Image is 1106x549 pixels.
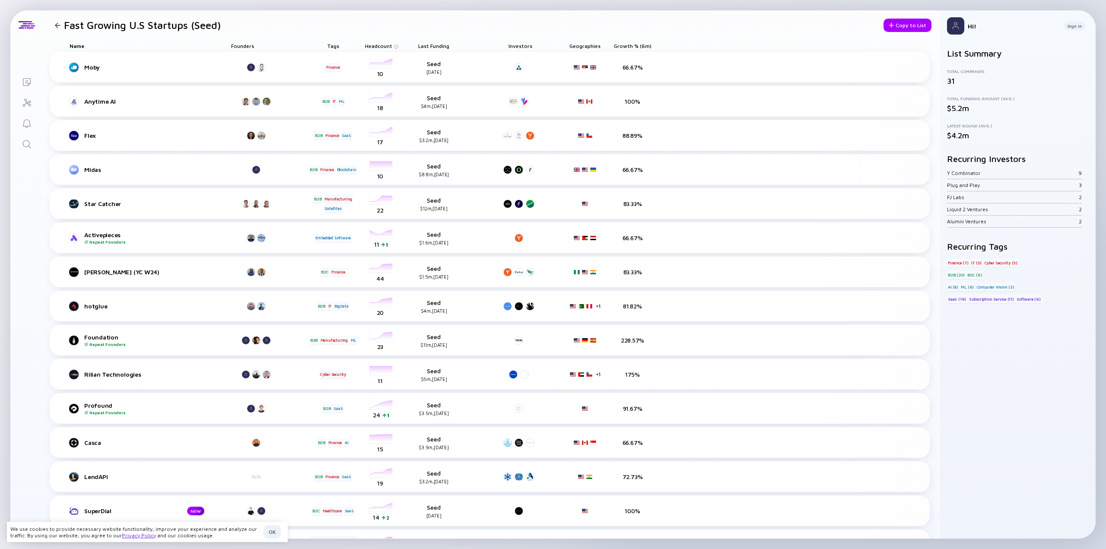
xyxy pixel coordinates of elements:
[406,231,462,245] div: Seed
[406,265,462,279] div: Seed
[406,206,462,211] div: $12m, [DATE]
[70,438,218,448] a: Casca
[604,63,661,71] div: 66.67%
[947,69,1089,74] div: Total Companies
[350,336,357,345] div: ML
[596,303,601,309] div: + 1
[966,270,983,279] div: B2C (6)
[947,270,965,279] div: B2B (20)
[1079,194,1082,200] div: 2
[947,104,1089,113] div: $5.2m
[324,131,340,140] div: Finance
[84,410,218,415] div: Repeat Founders
[406,504,462,518] div: Seed
[960,282,975,291] div: ML (6)
[70,267,218,277] a: [PERSON_NAME] (YC W24)
[1079,218,1082,225] div: 2
[70,62,218,73] a: Moby
[84,473,218,480] div: LendAPI
[63,40,218,52] div: Name
[84,239,218,244] div: Repeat Founders
[947,123,1089,128] div: Latest Round (Avg.)
[70,333,218,347] a: FoundationRepeat Founders
[311,507,321,515] div: B2C
[590,338,597,343] img: Spain Flag
[331,268,346,276] div: Finance
[1016,295,1042,303] div: Software (9)
[324,194,353,203] div: Manufacturing
[590,65,597,70] img: United Kingdom Flag
[406,69,462,75] div: [DATE]
[406,197,462,211] div: Seed
[582,236,588,240] img: Jordan Flag
[947,206,1079,213] div: Liquid 2 Ventures
[84,166,218,173] div: Midas
[586,475,593,479] img: India Flag
[406,435,462,450] div: Seed
[321,536,356,544] div: Food & Berverages
[406,410,462,416] div: $3.5m, [DATE]
[344,507,355,515] div: SaaS
[1079,206,1082,213] div: 2
[947,241,1089,251] h2: Recurring Tags
[604,166,661,173] div: 66.67%
[70,96,218,107] a: Anytime AI
[590,270,597,274] img: India Flag
[84,98,218,105] div: Anytime AI
[578,475,585,479] img: United States Flag
[947,295,967,303] div: SaaS (19)
[314,131,323,140] div: B2B
[582,202,588,206] img: United States Flag
[418,43,449,49] span: Last Funding
[582,270,588,274] img: United States Flag
[406,342,462,348] div: $11m, [DATE]
[231,40,283,52] div: Founders
[321,97,331,106] div: B2B
[10,112,43,133] a: Reminders
[884,19,931,32] div: Copy to List
[70,199,218,209] a: Star Catcher
[70,369,218,380] a: Rilian Technologies
[332,97,337,106] div: IT
[84,342,218,347] div: Repeat Founders
[586,133,593,138] img: Chile Flag
[947,154,1089,164] h2: Recurring Investors
[586,304,593,308] img: Peru Flag
[84,268,218,276] div: [PERSON_NAME] (YC W24)
[406,171,462,177] div: $8.8m, [DATE]
[947,258,969,267] div: Finance (7)
[325,63,341,72] div: Finance
[84,200,218,207] div: Star Catcher
[309,40,357,52] div: Tags
[614,43,652,49] span: Growth % (6m)
[264,525,281,539] button: OK
[1078,170,1082,176] div: 9
[84,231,218,244] div: Activepieces
[569,372,576,377] img: United States Flag
[582,338,588,343] img: Germany Flag
[406,376,462,382] div: $5m, [DATE]
[406,470,462,484] div: Seed
[604,405,661,412] div: 91.67%
[947,170,1078,176] div: Y Combinator
[970,258,982,267] div: IT (5)
[317,438,326,447] div: B2B
[947,182,1079,188] div: Plug and Play
[365,43,392,49] span: Headcount
[406,60,462,75] div: Seed
[984,258,1018,267] div: Cyber Security (3)
[582,168,588,172] img: United States Flag
[322,404,331,413] div: B2B
[10,92,43,112] a: Investor Map
[84,63,218,71] div: Moby
[573,236,580,240] img: United States Flag
[582,406,588,411] img: United States Flag
[311,536,320,544] div: B2B
[406,137,462,143] div: $3.2m, [DATE]
[309,165,318,174] div: B2B
[406,240,462,245] div: $1.6m, [DATE]
[1064,22,1085,30] button: Sign In
[336,165,357,174] div: Blockchain
[586,372,593,377] img: Chile Flag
